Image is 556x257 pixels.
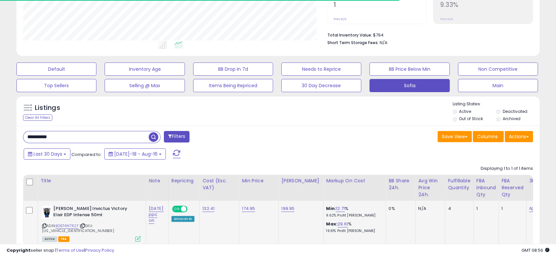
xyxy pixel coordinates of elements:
a: N/A [529,205,537,212]
button: Actions [505,131,533,142]
div: Cost (Exc. VAT) [202,177,236,191]
button: BB Drop in 7d [193,63,273,76]
div: seller snap | | [7,247,114,254]
label: Deactivated [503,109,527,114]
strong: Copyright [7,247,31,253]
b: Total Inventory Value: [327,32,372,38]
button: Inventory Age [105,63,185,76]
div: FBA Reserved Qty [501,177,523,198]
div: 1 [476,206,494,212]
span: | SKU: [US_VEHICLE_IDENTIFICATION_NUMBER] [42,223,114,233]
div: FBA inbound Qty [476,177,496,198]
div: Fulfillable Quantity [448,177,470,191]
div: Amazon AI [171,216,194,222]
a: 132.41 [202,205,215,212]
div: % [326,206,381,218]
h5: Listings [35,103,60,113]
span: [DATE]-18 - Aug-16 [114,151,158,157]
p: 19.61% Profit [PERSON_NAME] [326,229,381,233]
div: Note [149,177,166,184]
span: FBA [58,236,69,242]
a: 199.95 [281,205,294,212]
a: 174.95 [242,205,255,212]
div: Markup on Cost [326,177,383,184]
div: Min Price [242,177,276,184]
a: [DATE] ppc on [149,205,164,224]
button: Selling @ Max [105,79,185,92]
div: 1 [501,206,521,212]
div: N/A [418,206,440,212]
b: Max: [326,221,338,227]
button: Last 30 Days [24,148,70,160]
div: Displaying 1 to 1 of 1 items [481,166,533,172]
span: Compared to: [71,151,102,158]
h2: 9.33% [440,1,533,10]
div: Title [40,177,143,184]
span: 2025-09-16 08:56 GMT [521,247,549,253]
button: Sofia [369,79,449,92]
div: Clear All Filters [23,115,52,121]
div: 4 [448,206,468,212]
div: 3PL_Stock [529,177,555,184]
button: BB Price Below Min [369,63,449,76]
div: % [326,221,381,233]
button: [DATE]-18 - Aug-16 [104,148,166,160]
a: B0BT4W7R2F [56,223,79,229]
p: Listing States: [453,101,540,107]
label: Out of Stock [459,116,483,121]
a: 29.61 [338,221,348,227]
button: Save View [438,131,472,142]
b: [PERSON_NAME] Invictus Victory Elixir EDP Intense 50ml [53,206,133,219]
div: ASIN: [42,206,141,241]
p: 9.62% Profit [PERSON_NAME] [326,213,381,218]
a: Privacy Policy [85,247,114,253]
span: N/A [380,39,388,46]
h2: 1 [334,1,426,10]
div: Avg Win Price 24h. [418,177,442,198]
span: Columns [477,133,498,140]
label: Active [459,109,471,114]
div: Repricing [171,177,197,184]
span: All listings currently available for purchase on Amazon [42,236,57,242]
span: Last 30 Days [34,151,62,157]
button: 30 Day Decrease [281,79,361,92]
b: Short Term Storage Fees: [327,40,379,45]
th: The percentage added to the cost of goods (COGS) that forms the calculator for Min & Max prices. [323,175,386,201]
div: 0% [389,206,410,212]
label: Archived [503,116,520,121]
button: Items Being Repriced [193,79,273,92]
div: BB Share 24h. [389,177,413,191]
b: Min: [326,205,336,212]
a: 12.71 [336,205,345,212]
img: 31PxZF7XmsL._SL40_.jpg [42,206,52,219]
button: Columns [473,131,504,142]
small: Prev: N/A [334,17,346,21]
span: ON [173,206,181,212]
button: Non Competitive [458,63,538,76]
small: Prev: N/A [440,17,453,21]
button: Filters [164,131,190,142]
li: $794 [327,31,528,39]
span: OFF [187,206,197,212]
div: [PERSON_NAME] [281,177,320,184]
a: Terms of Use [56,247,84,253]
button: Main [458,79,538,92]
button: Needs to Reprice [281,63,361,76]
button: Top Sellers [16,79,96,92]
button: Default [16,63,96,76]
